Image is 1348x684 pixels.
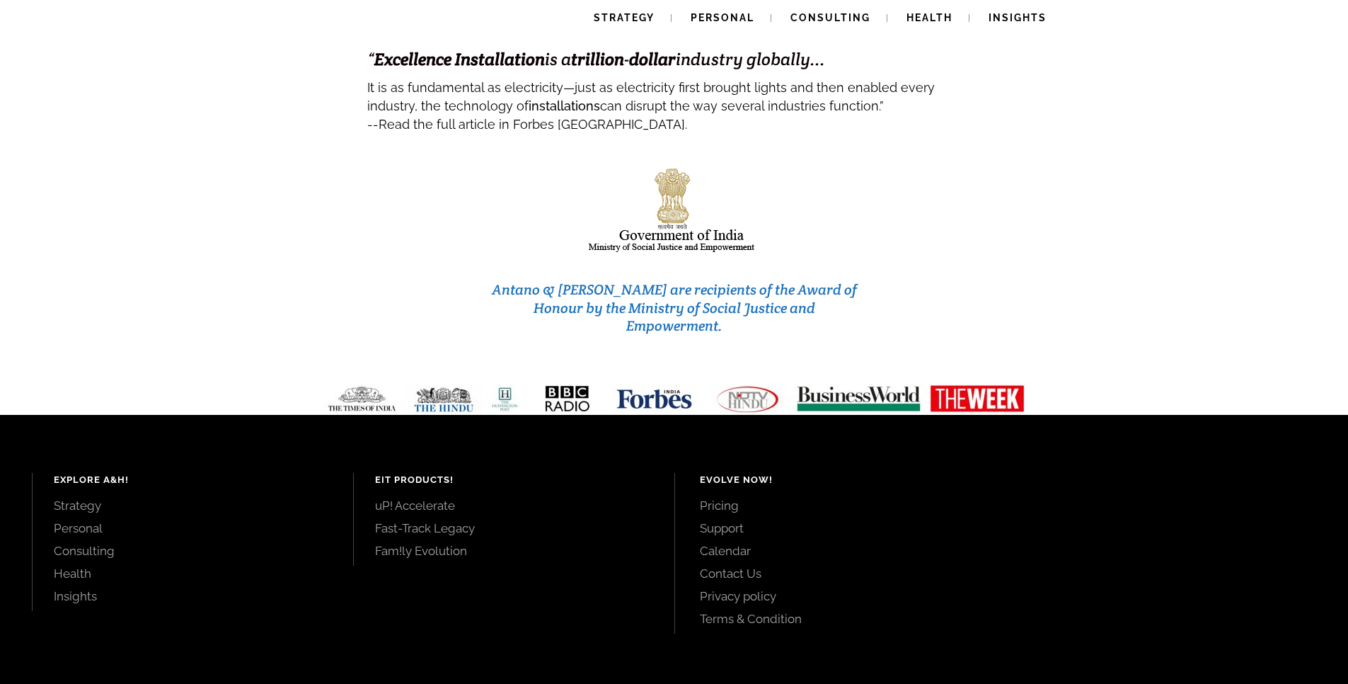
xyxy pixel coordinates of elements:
h3: Antano & [PERSON_NAME] are recipients of the Award of Honour by the Ministry of Social Justice an... [488,281,861,336]
span: It is as fundamental as electricity—just as electricity first brought lights and then enabled eve... [367,80,935,113]
span: Read the full article in Forbes [GEOGRAPHIC_DATA]. [379,117,687,132]
a: Calendar [700,543,996,559]
a: Insights [54,588,332,604]
span: Consulting [790,12,870,23]
a: Read the full article in Forbes [GEOGRAPHIC_DATA]. [379,109,687,135]
h4: Evolve Now! [700,473,996,487]
a: Strategy [54,498,332,513]
a: Terms & Condition [700,611,996,627]
img: Media-Strip [312,384,1037,414]
a: Contact Us [700,566,996,581]
a: Fast-Track Legacy [375,520,653,536]
strong: Excellence Installation [374,48,545,70]
a: uP! Accelerate [375,498,653,513]
a: Support [700,520,996,536]
a: Privacy policy [700,588,996,604]
img: india-logo1 [587,164,761,256]
h4: Explore A&H! [54,473,332,487]
span: Personal [691,12,754,23]
span: “ is a - industry globally... [367,48,825,70]
a: Fam!ly Evolution [375,543,653,559]
a: Personal [54,520,332,536]
h4: EIT Products! [375,473,653,487]
strong: trillion [571,48,624,70]
strong: installations [529,98,600,113]
span: Insights [989,12,1047,23]
span: Health [906,12,952,23]
a: Consulting [54,543,332,559]
strong: dollar [629,48,676,70]
span: -- [367,117,379,132]
span: Strategy [594,12,655,23]
a: Health [54,566,332,581]
a: Pricing [700,498,996,513]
